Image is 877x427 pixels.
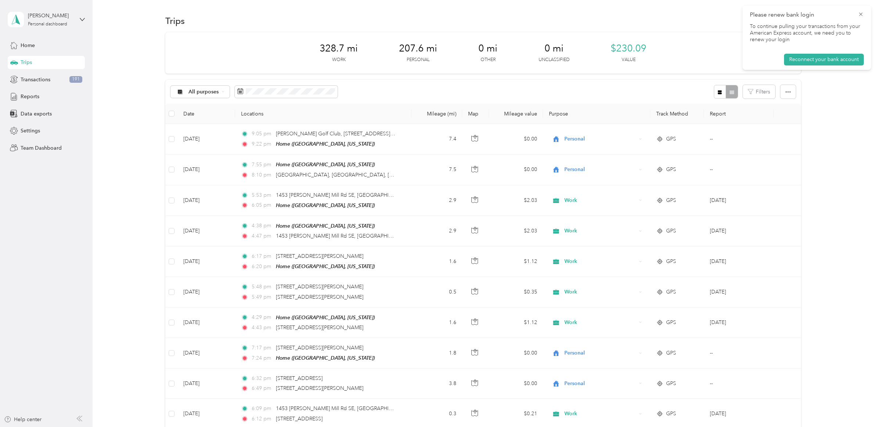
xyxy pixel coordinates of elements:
td: $0.00 [489,369,543,399]
span: 8:10 pm [252,171,273,179]
span: Work [564,257,636,266]
span: Home [21,42,35,49]
td: 0.5 [411,277,462,307]
td: 7.5 [411,154,462,185]
span: All purposes [188,89,219,95]
span: 1453 [PERSON_NAME] Mill Rd SE, [GEOGRAPHIC_DATA], [GEOGRAPHIC_DATA] [276,405,466,412]
span: 0 mi [544,43,564,54]
span: Home ([GEOGRAPHIC_DATA], [US_STATE]) [276,314,375,320]
th: Report [704,104,774,124]
span: 9:22 pm [252,140,273,148]
span: [STREET_ADDRESS][PERSON_NAME] [276,324,363,331]
td: $1.12 [489,307,543,338]
span: GPS [666,196,676,204]
td: 1.6 [411,307,462,338]
p: Unclassified [539,57,569,63]
span: 9:05 pm [252,130,273,138]
span: 7:17 pm [252,344,273,352]
span: Reports [21,93,39,100]
td: [DATE] [177,154,235,185]
span: Home ([GEOGRAPHIC_DATA], [US_STATE]) [276,355,375,361]
span: 207.6 mi [399,43,437,54]
span: [STREET_ADDRESS][PERSON_NAME] [276,294,363,300]
span: Personal [564,166,636,174]
td: $2.03 [489,185,543,216]
p: Other [481,57,496,63]
td: 2.9 [411,185,462,216]
span: 1453 [PERSON_NAME] Mill Rd SE, [GEOGRAPHIC_DATA], [GEOGRAPHIC_DATA] [276,192,466,198]
p: Work [332,57,346,63]
td: Aug 2025 [704,277,774,307]
p: Value [622,57,636,63]
td: -- [704,369,774,399]
span: 7:24 pm [252,354,273,362]
td: $0.00 [489,124,543,154]
td: [DATE] [177,369,235,399]
span: [STREET_ADDRESS][PERSON_NAME] [276,345,363,351]
td: $1.12 [489,246,543,277]
span: [STREET_ADDRESS][PERSON_NAME] [276,253,363,259]
p: Please renew bank login [750,10,853,19]
td: -- [704,338,774,369]
span: 6:49 pm [252,384,273,392]
button: Reconnect your bank account [784,54,864,65]
td: $0.00 [489,154,543,185]
span: [PERSON_NAME] Golf Club, [STREET_ADDRESS][PERSON_NAME][US_STATE] [276,131,458,137]
span: Personal [564,349,636,357]
span: 0 mi [478,43,497,54]
span: 191 [69,76,82,83]
td: [DATE] [177,246,235,277]
span: 1453 [PERSON_NAME] Mill Rd SE, [GEOGRAPHIC_DATA], [GEOGRAPHIC_DATA] [276,233,466,239]
span: Transactions [21,76,50,83]
td: -- [704,154,774,185]
th: Locations [235,104,411,124]
span: 6:17 pm [252,252,273,260]
span: GPS [666,135,676,143]
span: GPS [666,166,676,174]
span: Work [564,410,636,418]
p: To continue pulling your transactions from your American Express account, we need you to renew yo... [750,23,864,43]
div: Personal dashboard [28,22,67,26]
span: 4:43 pm [252,324,273,332]
td: 1.6 [411,246,462,277]
span: 5:49 pm [252,293,273,301]
button: Help center [4,416,42,423]
span: Work [564,288,636,296]
td: [DATE] [177,124,235,154]
th: Date [177,104,235,124]
td: [DATE] [177,216,235,246]
td: Aug 2025 [704,216,774,246]
span: Personal [564,380,636,388]
span: Home ([GEOGRAPHIC_DATA], [US_STATE]) [276,263,375,269]
th: Mileage (mi) [411,104,462,124]
span: [STREET_ADDRESS][PERSON_NAME] [276,385,363,391]
td: Aug 2025 [704,246,774,277]
span: Work [564,196,636,204]
span: 6:09 pm [252,405,273,413]
span: Work [564,227,636,235]
th: Track Method [650,104,704,124]
span: Home ([GEOGRAPHIC_DATA], [US_STATE]) [276,161,375,167]
span: 6:32 pm [252,374,273,382]
span: 6:05 pm [252,201,273,209]
td: [DATE] [177,277,235,307]
span: GPS [666,410,676,418]
span: [GEOGRAPHIC_DATA], [GEOGRAPHIC_DATA], [GEOGRAPHIC_DATA], [GEOGRAPHIC_DATA] [276,172,496,178]
span: Team Dashboard [21,144,62,152]
td: 7.4 [411,124,462,154]
p: Personal [407,57,429,63]
span: Personal [564,135,636,143]
td: $0.35 [489,277,543,307]
span: 7:55 pm [252,161,273,169]
th: Purpose [543,104,650,124]
span: [STREET_ADDRESS] [276,375,323,381]
td: Aug 2025 [704,185,774,216]
th: Mileage value [489,104,543,124]
span: Settings [21,127,40,135]
th: Map [462,104,489,124]
h1: Trips [165,17,185,25]
span: GPS [666,227,676,235]
td: [DATE] [177,338,235,369]
span: GPS [666,257,676,266]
